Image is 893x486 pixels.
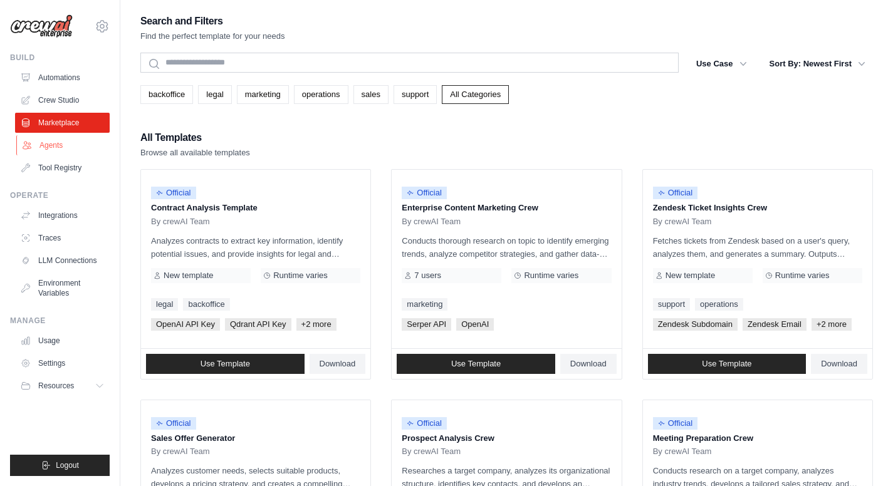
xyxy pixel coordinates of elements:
div: Operate [10,190,110,200]
p: Meeting Preparation Crew [653,432,862,445]
h2: All Templates [140,129,250,147]
a: Crew Studio [15,90,110,110]
span: Official [151,417,196,430]
span: +2 more [296,318,337,331]
a: Traces [15,228,110,248]
span: By crewAI Team [402,217,461,227]
button: Resources [15,376,110,396]
span: Use Template [201,359,250,369]
a: Marketplace [15,113,110,133]
span: Logout [56,460,79,470]
span: Use Template [702,359,751,369]
span: Official [402,417,447,430]
a: Settings [15,353,110,373]
p: Prospect Analysis Crew [402,432,611,445]
span: Use Template [451,359,501,369]
p: Conducts thorough research on topic to identify emerging trends, analyze competitor strategies, a... [402,234,611,261]
p: Find the perfect template for your needs [140,30,285,43]
span: Serper API [402,318,451,331]
span: OpenAI [456,318,494,331]
a: legal [198,85,231,104]
a: Integrations [15,205,110,225]
a: Download [560,354,617,374]
span: Zendesk Subdomain [653,318,738,331]
p: Fetches tickets from Zendesk based on a user's query, analyzes them, and generates a summary. Out... [653,234,862,261]
a: backoffice [183,298,229,311]
p: Zendesk Ticket Insights Crew [653,202,862,214]
a: Use Template [397,354,555,374]
img: Logo [10,14,73,38]
span: OpenAI API Key [151,318,220,331]
a: LLM Connections [15,251,110,271]
span: By crewAI Team [653,447,712,457]
a: Use Template [648,354,807,374]
p: Analyzes contracts to extract key information, identify potential issues, and provide insights fo... [151,234,360,261]
a: Use Template [146,354,305,374]
span: Official [653,417,698,430]
span: +2 more [812,318,852,331]
a: marketing [402,298,447,311]
a: Download [310,354,366,374]
a: All Categories [442,85,509,104]
a: support [394,85,437,104]
a: operations [294,85,348,104]
span: Runtime varies [775,271,830,281]
button: Sort By: Newest First [762,53,873,75]
a: Automations [15,68,110,88]
a: legal [151,298,178,311]
a: marketing [237,85,289,104]
span: New template [666,271,715,281]
span: Download [821,359,857,369]
div: Manage [10,316,110,326]
a: backoffice [140,85,193,104]
button: Use Case [689,53,755,75]
a: operations [695,298,743,311]
span: Official [151,187,196,199]
a: Download [811,354,867,374]
span: Qdrant API Key [225,318,291,331]
p: Sales Offer Generator [151,432,360,445]
span: New template [164,271,213,281]
span: Zendesk Email [743,318,807,331]
p: Enterprise Content Marketing Crew [402,202,611,214]
span: By crewAI Team [151,447,210,457]
a: Environment Variables [15,273,110,303]
span: Official [402,187,447,199]
a: sales [353,85,389,104]
span: By crewAI Team [653,217,712,227]
a: Tool Registry [15,158,110,178]
span: Runtime varies [273,271,328,281]
span: By crewAI Team [151,217,210,227]
p: Contract Analysis Template [151,202,360,214]
h2: Search and Filters [140,13,285,30]
span: Download [320,359,356,369]
span: Resources [38,381,74,391]
span: Official [653,187,698,199]
a: support [653,298,690,311]
a: Usage [15,331,110,351]
span: 7 users [414,271,441,281]
span: Download [570,359,607,369]
a: Agents [16,135,111,155]
span: By crewAI Team [402,447,461,457]
button: Logout [10,455,110,476]
p: Browse all available templates [140,147,250,159]
div: Build [10,53,110,63]
span: Runtime varies [524,271,578,281]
